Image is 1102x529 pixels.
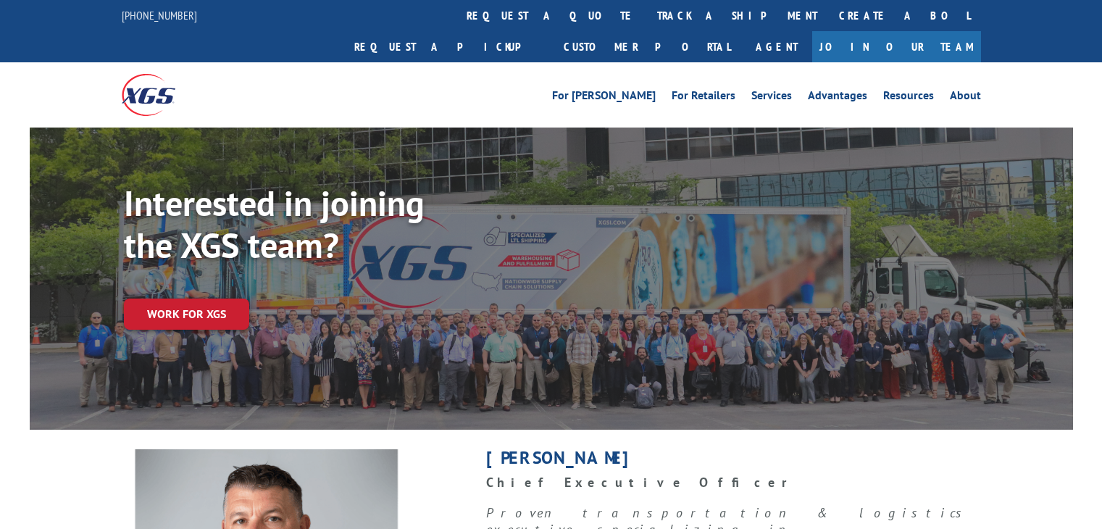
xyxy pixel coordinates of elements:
a: Services [751,90,792,106]
a: Advantages [808,90,867,106]
h1: the XGS team? [124,228,559,270]
a: Customer Portal [553,31,741,62]
h1: [PERSON_NAME] [486,449,972,474]
a: Request a pickup [343,31,553,62]
a: Join Our Team [812,31,981,62]
a: [PHONE_NUMBER] [122,8,197,22]
a: Agent [741,31,812,62]
a: Work for XGS [124,299,249,330]
a: For Retailers [672,90,735,106]
a: Resources [883,90,934,106]
h1: Interested in joining [124,186,559,228]
a: For [PERSON_NAME] [552,90,656,106]
a: About [950,90,981,106]
strong: Chief Executive Officer [486,474,808,491]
